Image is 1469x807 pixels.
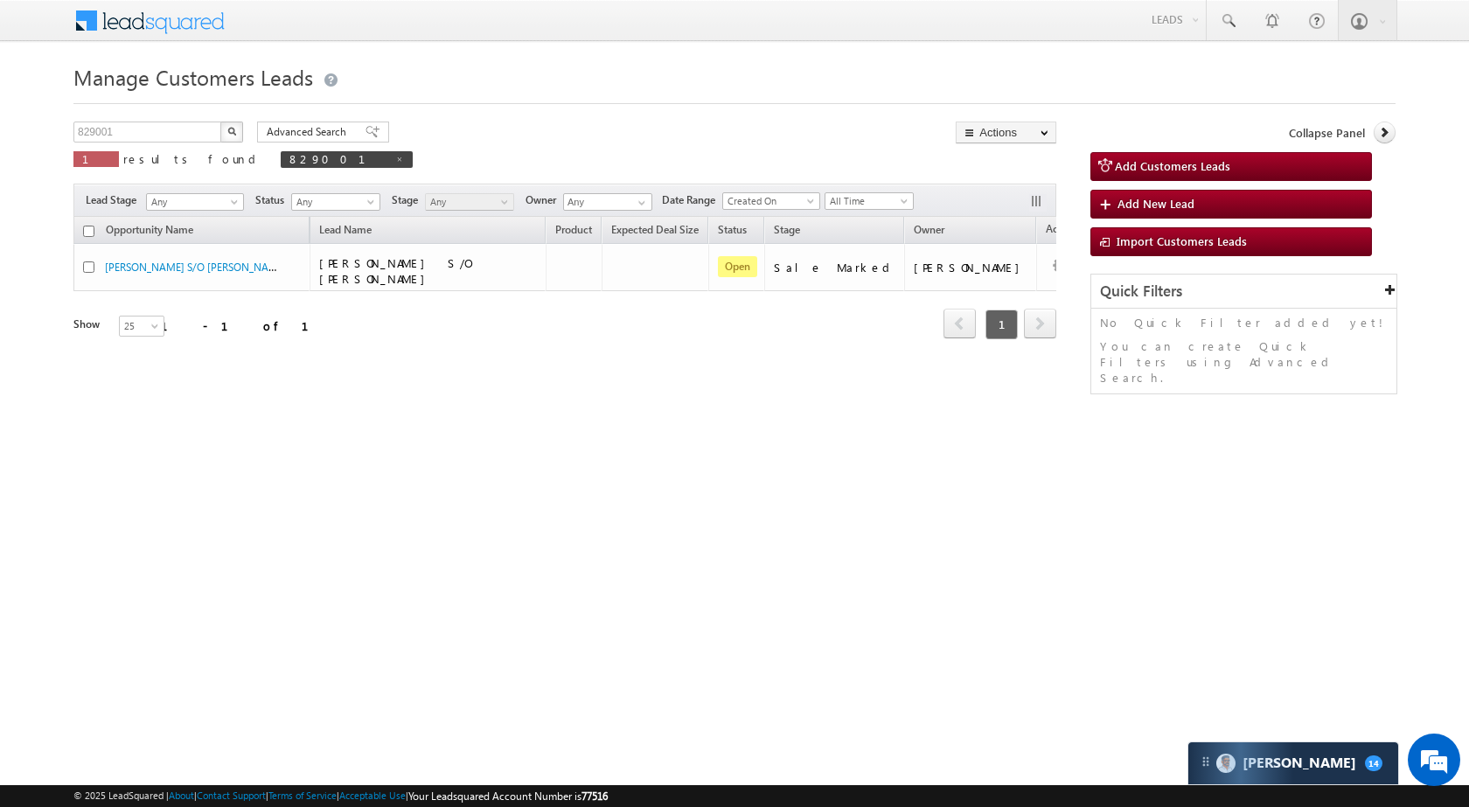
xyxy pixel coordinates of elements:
a: Any [291,193,380,211]
p: You can create Quick Filters using Advanced Search. [1100,338,1388,386]
span: Stage [392,192,425,208]
div: Quick Filters [1091,275,1396,309]
span: Any [147,194,238,210]
span: © 2025 LeadSquared | | | | | [73,788,608,804]
a: Any [425,193,514,211]
span: 77516 [581,790,608,803]
span: Carter [1243,755,1356,771]
span: [PERSON_NAME] S/O [PERSON_NAME] [319,255,469,286]
div: 1 - 1 of 1 [161,316,330,336]
a: prev [943,310,976,338]
span: Lead Name [310,220,380,243]
span: Any [292,194,375,210]
span: Stage [774,223,800,236]
span: Expected Deal Size [611,223,699,236]
span: Actions [1037,219,1090,242]
span: Status [255,192,291,208]
a: Expected Deal Size [602,220,707,243]
span: Manage Customers Leads [73,63,313,91]
a: Created On [722,192,820,210]
a: About [169,790,194,801]
span: Product [555,223,592,236]
div: carter-dragCarter[PERSON_NAME]14 [1187,741,1399,785]
span: Add Customers Leads [1115,158,1230,173]
img: Search [227,127,236,136]
span: prev [943,309,976,338]
a: [PERSON_NAME] S/O [PERSON_NAME] - Customers Leads [105,259,373,274]
span: Lead Stage [86,192,143,208]
span: Opportunity Name [106,223,193,236]
div: [PERSON_NAME] [914,260,1028,275]
span: Created On [723,193,814,209]
span: 1 [985,310,1018,339]
img: carter-drag [1199,755,1213,769]
span: next [1024,309,1056,338]
a: 25 [119,316,164,337]
a: Acceptable Use [339,790,406,801]
div: Show [73,317,105,332]
a: Terms of Service [268,790,337,801]
span: 1 [82,151,110,166]
img: Carter [1216,754,1236,773]
a: next [1024,310,1056,338]
span: Import Customers Leads [1117,233,1247,248]
a: All Time [825,192,914,210]
span: Add New Lead [1117,196,1194,211]
input: Type to Search [563,193,652,211]
span: Any [426,194,509,210]
span: Open [718,256,757,277]
span: Advanced Search [267,124,352,140]
span: Collapse Panel [1289,125,1365,141]
a: Stage [765,220,809,243]
span: results found [123,151,262,166]
a: Contact Support [197,790,266,801]
span: Your Leadsquared Account Number is [408,790,608,803]
span: 25 [120,318,166,334]
p: No Quick Filter added yet! [1100,315,1388,330]
a: Show All Items [629,194,651,212]
span: 829001 [289,151,386,166]
span: Date Range [662,192,722,208]
a: Status [709,220,755,243]
span: Owner [914,223,944,236]
div: Sale Marked [774,260,896,275]
button: Actions [956,122,1056,143]
a: Opportunity Name [97,220,202,243]
input: Check all records [83,226,94,237]
span: All Time [825,193,909,209]
a: Any [146,193,244,211]
span: Owner [526,192,563,208]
